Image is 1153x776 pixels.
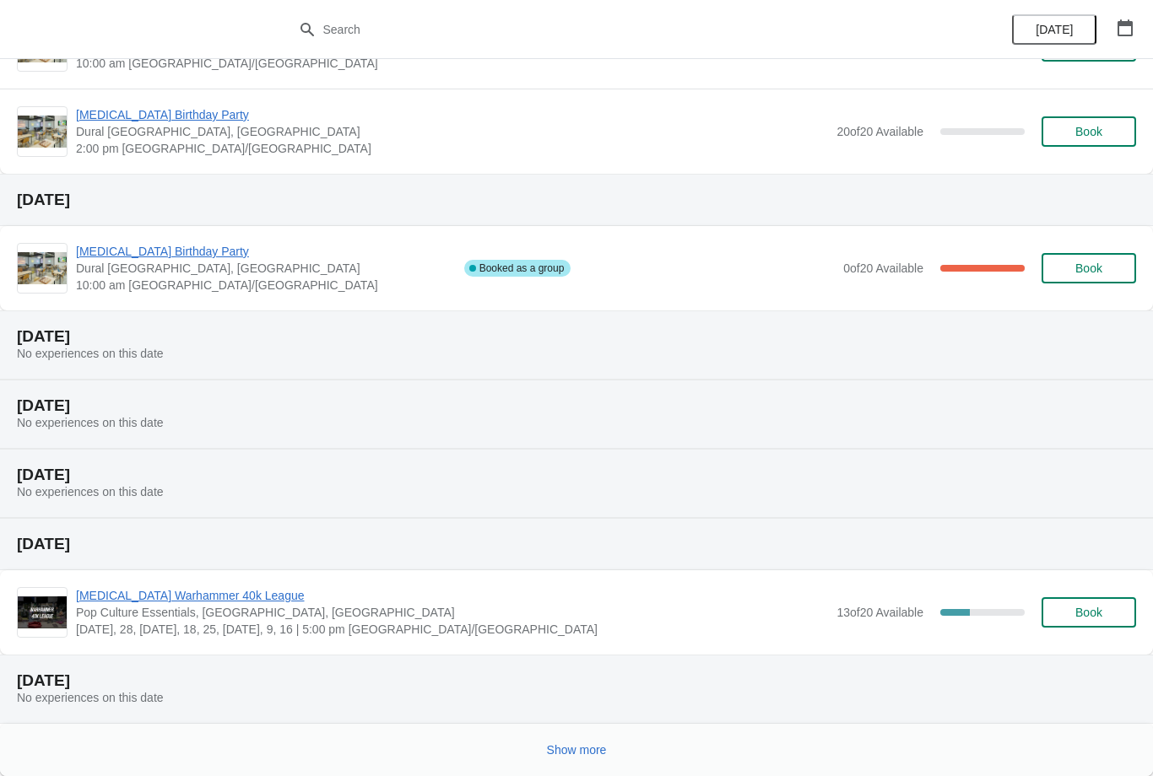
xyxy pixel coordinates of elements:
[18,252,67,284] img: PCE Birthday Party | Dural NSW, Australia | 10:00 am Australia/Sydney
[17,397,1136,414] h2: [DATE]
[18,116,67,148] img: PCE Birthday Party | Dural NSW, Australia | 2:00 pm Australia/Sydney
[836,125,923,138] span: 20 of 20 Available
[76,621,828,638] span: [DATE], 28, [DATE], 18, 25, [DATE], 9, 16 | 5:00 pm [GEOGRAPHIC_DATA]/[GEOGRAPHIC_DATA]
[1042,116,1136,147] button: Book
[843,261,923,275] span: 0 of 20 Available
[322,14,865,45] input: Search
[76,243,456,260] span: [MEDICAL_DATA] Birthday Party
[479,261,565,275] span: Booked as a group
[76,106,828,123] span: [MEDICAL_DATA] Birthday Party
[17,416,164,429] span: No experiences on this date
[1075,261,1102,275] span: Book
[17,191,1136,208] h2: [DATE]
[18,596,67,628] img: PCE Warhammer 40k League | Pop Culture Essentials, Old Northern Road, Dural NSW, Australia | 5:00...
[76,277,456,294] span: 10:00 am [GEOGRAPHIC_DATA]/[GEOGRAPHIC_DATA]
[76,587,828,604] span: [MEDICAL_DATA] Warhammer 40k League
[1042,253,1136,283] button: Book
[1036,23,1073,36] span: [DATE]
[1075,606,1102,619] span: Book
[17,328,1136,345] h2: [DATE]
[17,536,1136,552] h2: [DATE]
[17,466,1136,483] h2: [DATE]
[17,691,164,704] span: No experiences on this date
[1012,14,1096,45] button: [DATE]
[1075,125,1102,138] span: Book
[76,140,828,157] span: 2:00 pm [GEOGRAPHIC_DATA]/[GEOGRAPHIC_DATA]
[540,735,614,765] button: Show more
[17,485,164,498] span: No experiences on this date
[17,347,164,360] span: No experiences on this date
[17,672,1136,689] h2: [DATE]
[76,55,828,72] span: 10:00 am [GEOGRAPHIC_DATA]/[GEOGRAPHIC_DATA]
[1042,597,1136,628] button: Book
[547,743,607,757] span: Show more
[76,123,828,140] span: Dural [GEOGRAPHIC_DATA], [GEOGRAPHIC_DATA]
[836,606,923,619] span: 13 of 20 Available
[76,260,456,277] span: Dural [GEOGRAPHIC_DATA], [GEOGRAPHIC_DATA]
[76,604,828,621] span: Pop Culture Essentials, [GEOGRAPHIC_DATA], [GEOGRAPHIC_DATA]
